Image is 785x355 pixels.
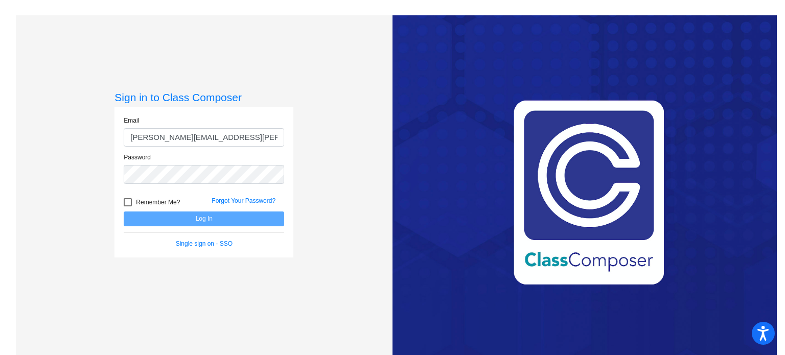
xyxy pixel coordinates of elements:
[124,153,151,162] label: Password
[176,240,233,247] a: Single sign on - SSO
[124,116,139,125] label: Email
[136,196,180,208] span: Remember Me?
[114,91,293,104] h3: Sign in to Class Composer
[212,197,275,204] a: Forgot Your Password?
[124,211,284,226] button: Log In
